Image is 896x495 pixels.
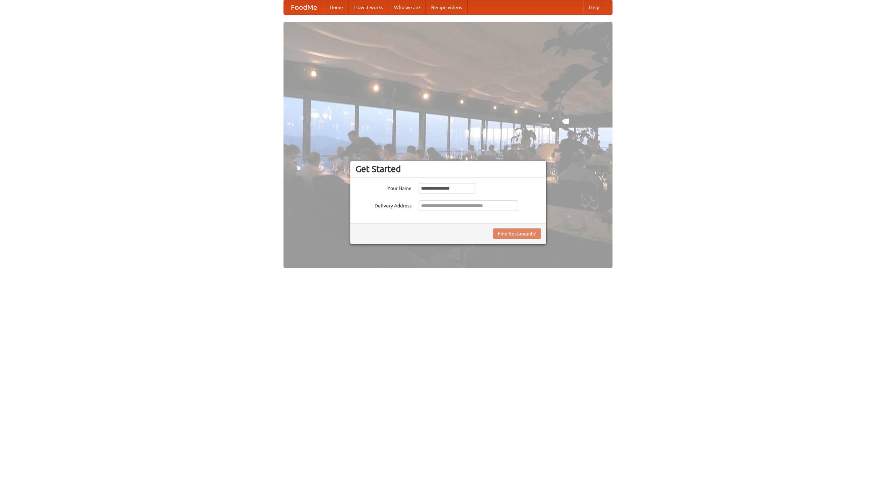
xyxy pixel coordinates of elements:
h3: Get Started [356,164,541,174]
label: Your Name [356,183,412,192]
a: FoodMe [284,0,324,14]
a: Home [324,0,349,14]
a: How it works [349,0,388,14]
a: Help [583,0,605,14]
a: Recipe videos [426,0,468,14]
label: Delivery Address [356,200,412,209]
button: Find Restaurants! [493,228,541,239]
a: Who we are [388,0,426,14]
